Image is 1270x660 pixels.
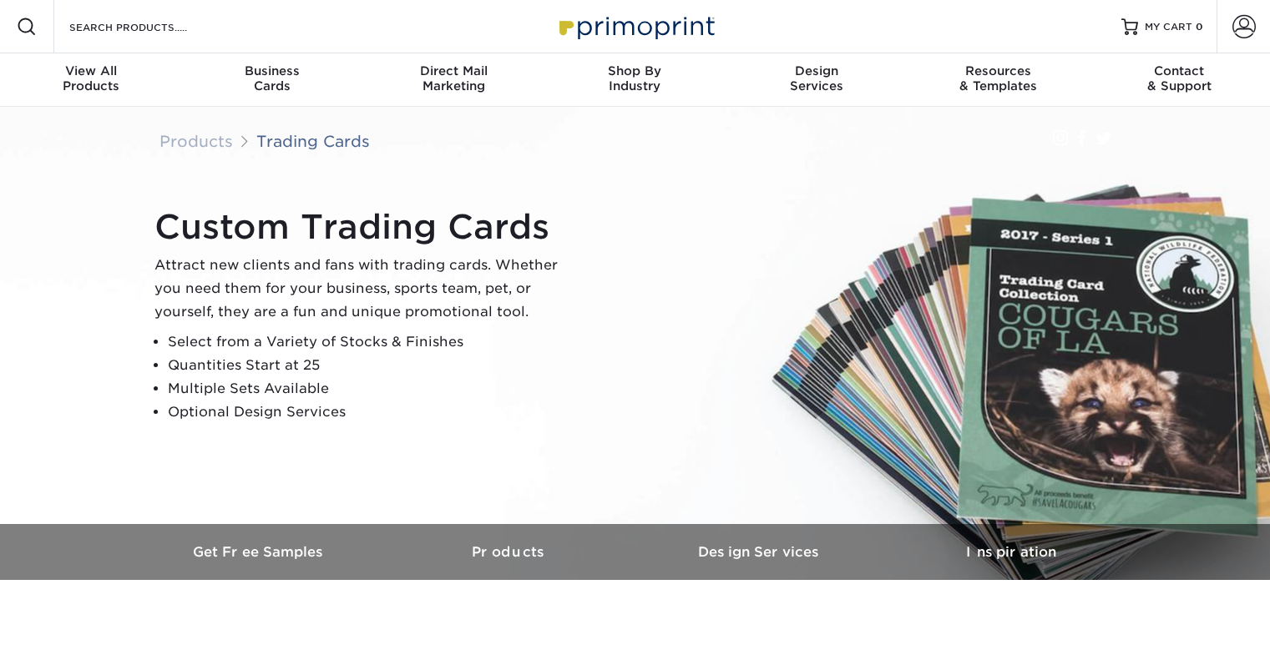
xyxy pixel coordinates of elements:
[1089,53,1270,107] a: Contact& Support
[1145,20,1192,34] span: MY CART
[168,354,572,377] li: Quantities Start at 25
[363,63,544,93] div: Marketing
[363,53,544,107] a: Direct MailMarketing
[168,330,572,354] li: Select from a Variety of Stocks & Finishes
[1196,21,1203,33] span: 0
[363,63,544,78] span: Direct Mail
[1089,63,1270,78] span: Contact
[385,524,635,580] a: Products
[154,254,572,324] p: Attract new clients and fans with trading cards. Whether you need them for your business, sports ...
[726,63,907,93] div: Services
[168,377,572,401] li: Multiple Sets Available
[68,17,230,37] input: SEARCH PRODUCTS.....
[544,63,726,78] span: Shop By
[256,132,370,150] a: Trading Cards
[544,63,726,93] div: Industry
[168,401,572,424] li: Optional Design Services
[726,53,907,107] a: DesignServices
[886,524,1136,580] a: Inspiration
[181,63,362,78] span: Business
[907,63,1088,93] div: & Templates
[181,53,362,107] a: BusinessCards
[385,544,635,560] h3: Products
[907,63,1088,78] span: Resources
[635,544,886,560] h3: Design Services
[544,53,726,107] a: Shop ByIndustry
[635,524,886,580] a: Design Services
[907,53,1088,107] a: Resources& Templates
[154,207,572,247] h1: Custom Trading Cards
[134,544,385,560] h3: Get Free Samples
[181,63,362,93] div: Cards
[726,63,907,78] span: Design
[886,544,1136,560] h3: Inspiration
[552,8,719,44] img: Primoprint
[1089,63,1270,93] div: & Support
[159,132,233,150] a: Products
[134,524,385,580] a: Get Free Samples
